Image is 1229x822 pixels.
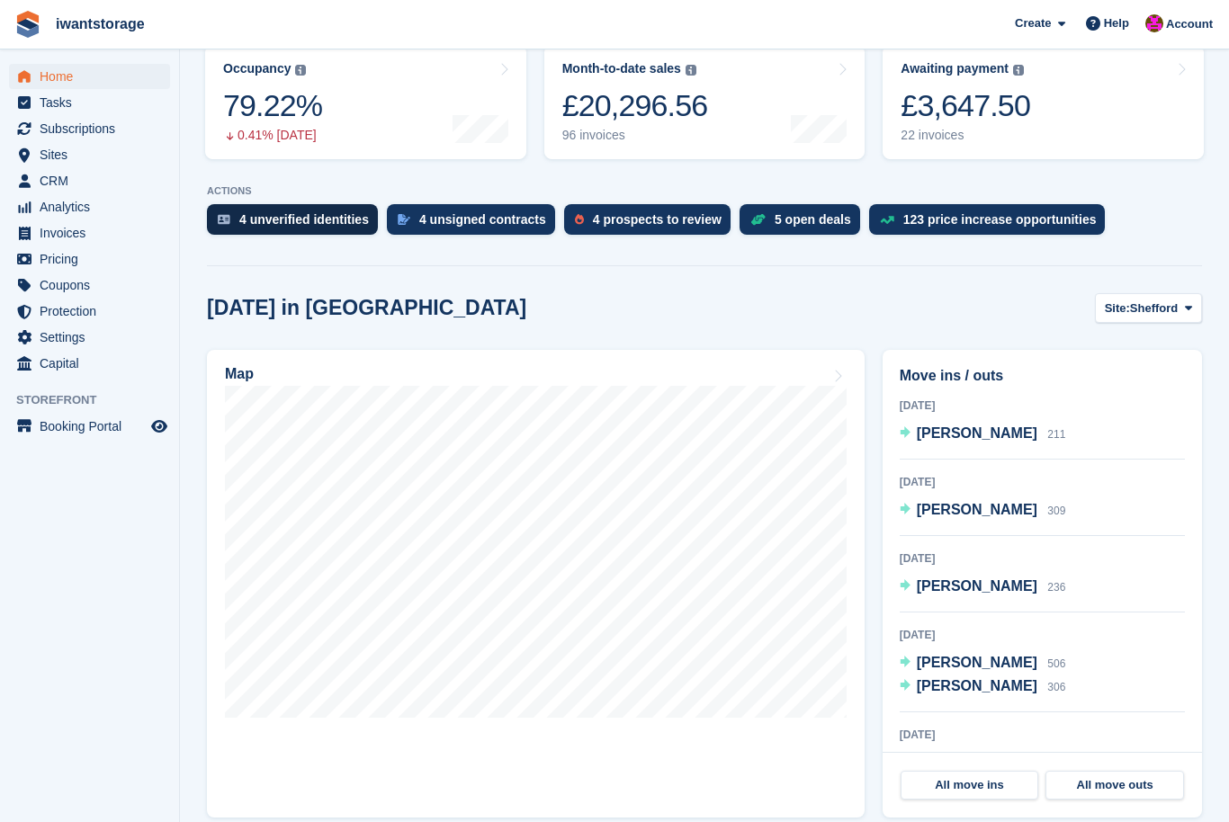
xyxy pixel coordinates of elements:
span: 306 [1047,681,1065,693]
a: 4 unverified identities [207,204,387,244]
span: Home [40,64,148,89]
a: menu [9,194,170,219]
a: All move ins [901,771,1039,800]
span: Subscriptions [40,116,148,141]
a: [PERSON_NAME] 211 [900,423,1066,446]
span: [PERSON_NAME] [917,678,1037,693]
a: menu [9,299,170,324]
span: Sites [40,142,148,167]
div: 4 unverified identities [239,212,369,227]
span: Tasks [40,90,148,115]
img: icon-info-grey-7440780725fd019a000dd9b08b2336e03edf1995a4989e88bcd33f0948082b44.svg [686,65,696,76]
a: menu [9,414,170,439]
a: [PERSON_NAME] 306 [900,675,1066,699]
span: Capital [40,351,148,376]
div: 4 prospects to review [593,212,722,227]
h2: [DATE] in [GEOGRAPHIC_DATA] [207,296,526,320]
span: 309 [1047,505,1065,517]
span: Pricing [40,246,148,272]
div: Month-to-date sales [562,61,681,76]
span: Coupons [40,273,148,298]
img: contract_signature_icon-13c848040528278c33f63329250d36e43548de30e8caae1d1a13099fd9432cc5.svg [398,214,410,225]
a: Month-to-date sales £20,296.56 96 invoices [544,45,866,159]
span: Invoices [40,220,148,246]
img: price_increase_opportunities-93ffe204e8149a01c8c9dc8f82e8f89637d9d84a8eef4429ea346261dce0b2c0.svg [880,216,894,224]
div: [DATE] [900,474,1185,490]
span: [PERSON_NAME] [917,502,1037,517]
a: menu [9,168,170,193]
span: Settings [40,325,148,350]
div: 5 open deals [775,212,851,227]
a: [PERSON_NAME] 506 [900,652,1066,675]
a: menu [9,142,170,167]
a: [PERSON_NAME] 236 [900,576,1066,599]
a: 5 open deals [740,204,869,244]
div: [DATE] [900,550,1185,567]
span: Account [1166,15,1213,33]
span: Shefford [1130,299,1178,317]
p: ACTIONS [207,185,1202,197]
div: £20,296.56 [562,87,708,124]
a: menu [9,325,170,350]
button: Site: Shefford [1095,293,1202,323]
span: Booking Portal [40,414,148,439]
span: Site: [1105,299,1130,317]
span: Storefront [16,391,179,409]
span: CRM [40,168,148,193]
a: Occupancy 79.22% 0.41% [DATE] [205,45,526,159]
a: menu [9,90,170,115]
img: verify_identity-adf6edd0f0f0b5bbfe63781bf79b02c33cf7c696d77639b501bdc392416b5a36.svg [218,214,230,225]
a: menu [9,246,170,272]
div: 123 price increase opportunities [903,212,1097,227]
img: deal-1b604bf984904fb50ccaf53a9ad4b4a5d6e5aea283cecdc64d6e3604feb123c2.svg [750,213,766,226]
img: Jonathan [1145,14,1163,32]
a: All move outs [1045,771,1184,800]
div: 79.22% [223,87,322,124]
a: Map [207,350,865,818]
a: 123 price increase opportunities [869,204,1115,244]
a: menu [9,64,170,89]
h2: Move ins / outs [900,365,1185,387]
h2: Map [225,366,254,382]
span: [PERSON_NAME] [917,655,1037,670]
div: 0.41% [DATE] [223,128,322,143]
span: [PERSON_NAME] [917,578,1037,594]
div: 22 invoices [901,128,1030,143]
a: Preview store [148,415,170,437]
img: icon-info-grey-7440780725fd019a000dd9b08b2336e03edf1995a4989e88bcd33f0948082b44.svg [1013,65,1024,76]
div: [DATE] [900,627,1185,643]
a: [PERSON_NAME] 309 [900,499,1066,523]
div: [DATE] [900,727,1185,743]
div: 96 invoices [562,128,708,143]
a: menu [9,273,170,298]
div: Occupancy [223,61,291,76]
span: Protection [40,299,148,324]
a: menu [9,351,170,376]
a: iwantstorage [49,9,152,39]
span: 506 [1047,657,1065,670]
span: 211 [1047,428,1065,441]
div: Awaiting payment [901,61,1009,76]
span: Analytics [40,194,148,219]
span: [PERSON_NAME] [917,425,1037,441]
div: £3,647.50 [901,87,1030,124]
span: Help [1104,14,1129,32]
span: 236 [1047,581,1065,594]
div: 4 unsigned contracts [419,212,546,227]
img: icon-info-grey-7440780725fd019a000dd9b08b2336e03edf1995a4989e88bcd33f0948082b44.svg [295,65,306,76]
img: prospect-51fa495bee0391a8d652442698ab0144808aea92771e9ea1ae160a38d050c398.svg [575,214,584,225]
div: [DATE] [900,398,1185,414]
a: menu [9,116,170,141]
a: 4 prospects to review [564,204,740,244]
a: Awaiting payment £3,647.50 22 invoices [883,45,1204,159]
img: stora-icon-8386f47178a22dfd0bd8f6a31ec36ba5ce8667c1dd55bd0f319d3a0aa187defe.svg [14,11,41,38]
a: menu [9,220,170,246]
a: 4 unsigned contracts [387,204,564,244]
span: Create [1015,14,1051,32]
